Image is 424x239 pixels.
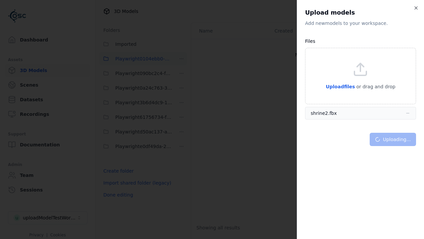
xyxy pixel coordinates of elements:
span: Upload files [326,84,355,89]
label: Files [305,39,315,44]
div: shrine2.fbx [311,110,337,117]
h2: Upload models [305,8,416,17]
p: or drag and drop [355,83,396,91]
p: Add new model s to your workspace. [305,20,416,27]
